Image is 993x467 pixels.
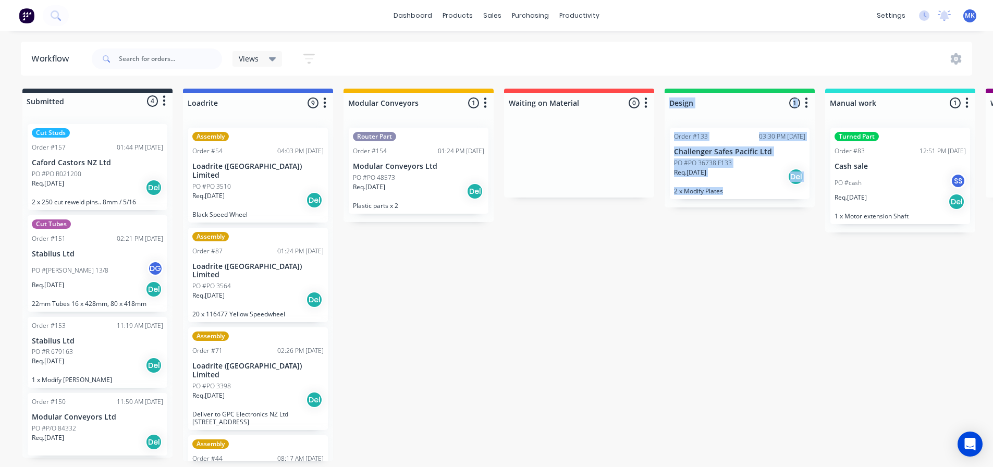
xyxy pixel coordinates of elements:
[32,347,73,357] p: PO #R 679163
[192,454,223,463] div: Order #44
[192,281,231,291] p: PO #PO 3564
[192,346,223,355] div: Order #71
[965,11,975,20] span: MK
[835,212,966,220] p: 1 x Motor extension Shaft
[192,191,225,201] p: Req. [DATE]
[188,228,328,323] div: AssemblyOrder #8701:24 PM [DATE]Loadrite ([GEOGRAPHIC_DATA]) LimitedPO #PO 3564Req.[DATE]Del20 x ...
[32,397,66,407] div: Order #150
[948,193,965,210] div: Del
[306,291,323,308] div: Del
[192,162,324,180] p: Loadrite ([GEOGRAPHIC_DATA]) Limited
[32,300,163,308] p: 22mm Tubes 16 x 428mm, 80 x 418mm
[32,433,64,443] p: Req. [DATE]
[192,439,229,449] div: Assembly
[277,454,324,463] div: 08:17 AM [DATE]
[670,128,810,199] div: Order #13303:30 PM [DATE]Challenger Safes Pacific LtdPO #PO 36738 F133Req.[DATE]Del2 x Modify Plates
[19,8,34,23] img: Factory
[117,234,163,243] div: 02:21 PM [DATE]
[277,146,324,156] div: 04:03 PM [DATE]
[32,376,163,384] p: 1 x Modify [PERSON_NAME]
[32,337,163,346] p: Stabilus Ltd
[353,132,396,141] div: Router Part
[388,8,437,23] a: dashboard
[119,48,222,69] input: Search for orders...
[117,397,163,407] div: 11:50 AM [DATE]
[438,146,484,156] div: 01:24 PM [DATE]
[674,148,805,156] p: Challenger Safes Pacific Ltd
[192,262,324,280] p: Loadrite ([GEOGRAPHIC_DATA]) Limited
[507,8,554,23] div: purchasing
[306,192,323,208] div: Del
[145,281,162,298] div: Del
[353,182,385,192] p: Req. [DATE]
[835,178,862,188] p: PO #cash
[31,53,74,65] div: Workflow
[145,357,162,374] div: Del
[28,317,167,388] div: Order #15311:19 AM [DATE]Stabilus LtdPO #R 679163Req.[DATE]Del1 x Modify [PERSON_NAME]
[674,158,732,168] p: PO #PO 36738 F133
[353,202,484,210] p: Plastic parts x 2
[192,310,324,318] p: 20 x 116477 Yellow Speedwheel
[759,132,805,141] div: 03:30 PM [DATE]
[192,331,229,341] div: Assembly
[958,432,983,457] div: Open Intercom Messenger
[32,198,163,206] p: 2 x 250 cut reweld pins.. 8mm / 5/16
[478,8,507,23] div: sales
[117,143,163,152] div: 01:44 PM [DATE]
[28,393,167,456] div: Order #15011:50 AM [DATE]Modular Conveyors LtdPO #P/O 84332Req.[DATE]Del
[192,382,231,391] p: PO #PO 3398
[835,132,879,141] div: Turned Part
[353,162,484,171] p: Modular Conveyors Ltd
[145,179,162,196] div: Del
[788,168,804,185] div: Del
[32,234,66,243] div: Order #151
[28,124,167,210] div: Cut StudsOrder #15701:44 PM [DATE]Caford Castors NZ LtdPO #PO R021200Req.[DATE]Del2 x 250 cut rew...
[192,391,225,400] p: Req. [DATE]
[188,128,328,223] div: AssemblyOrder #5404:03 PM [DATE]Loadrite ([GEOGRAPHIC_DATA]) LimitedPO #PO 3510Req.[DATE]DelBlack...
[28,215,167,312] div: Cut TubesOrder #15102:21 PM [DATE]Stabilus LtdPO #[PERSON_NAME] 13/8DGReq.[DATE]Del22mm Tubes 16 ...
[920,146,966,156] div: 12:51 PM [DATE]
[32,158,163,167] p: Caford Castors NZ Ltd
[192,182,231,191] p: PO #PO 3510
[192,132,229,141] div: Assembly
[192,247,223,256] div: Order #87
[32,280,64,290] p: Req. [DATE]
[830,128,970,224] div: Turned PartOrder #8312:51 PM [DATE]Cash salePO #cashSSReq.[DATE]Del1 x Motor extension Shaft
[674,132,708,141] div: Order #133
[467,183,483,200] div: Del
[32,266,108,275] p: PO #[PERSON_NAME] 13/8
[145,434,162,450] div: Del
[353,173,395,182] p: PO #PO 48573
[32,143,66,152] div: Order #157
[277,247,324,256] div: 01:24 PM [DATE]
[188,327,328,430] div: AssemblyOrder #7102:26 PM [DATE]Loadrite ([GEOGRAPHIC_DATA]) LimitedPO #PO 3398Req.[DATE]DelDeliv...
[192,291,225,300] p: Req. [DATE]
[32,424,76,433] p: PO #P/O 84332
[950,173,966,189] div: SS
[437,8,478,23] div: products
[835,162,966,171] p: Cash sale
[32,128,70,138] div: Cut Studs
[353,146,387,156] div: Order #154
[306,391,323,408] div: Del
[32,250,163,259] p: Stabilus Ltd
[674,168,706,177] p: Req. [DATE]
[192,232,229,241] div: Assembly
[192,146,223,156] div: Order #54
[32,169,81,179] p: PO #PO R021200
[32,179,64,188] p: Req. [DATE]
[674,187,805,195] p: 2 x Modify Plates
[117,321,163,330] div: 11:19 AM [DATE]
[32,413,163,422] p: Modular Conveyors Ltd
[835,146,865,156] div: Order #83
[239,53,259,64] span: Views
[872,8,911,23] div: settings
[148,261,163,276] div: DG
[835,193,867,202] p: Req. [DATE]
[277,346,324,355] div: 02:26 PM [DATE]
[192,211,324,218] p: Black Speed Wheel
[554,8,605,23] div: productivity
[349,128,488,214] div: Router PartOrder #15401:24 PM [DATE]Modular Conveyors LtdPO #PO 48573Req.[DATE]DelPlastic parts x 2
[32,321,66,330] div: Order #153
[192,362,324,379] p: Loadrite ([GEOGRAPHIC_DATA]) Limited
